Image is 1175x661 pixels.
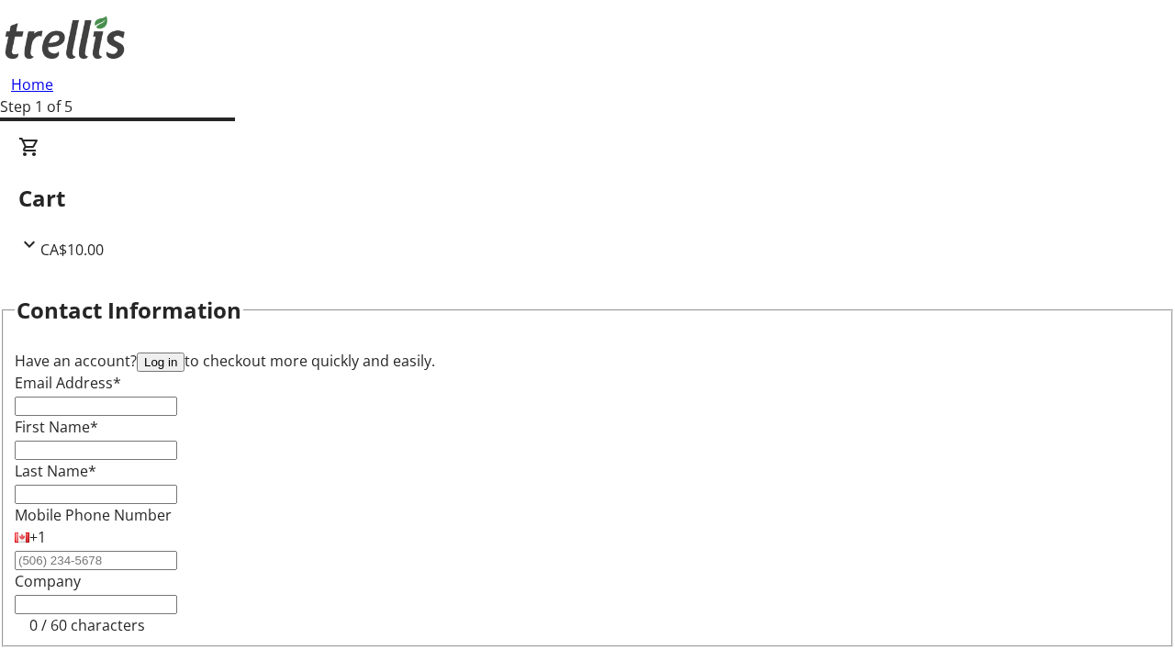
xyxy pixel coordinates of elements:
input: (506) 234-5678 [15,551,177,570]
div: Have an account? to checkout more quickly and easily. [15,350,1160,372]
tr-character-limit: 0 / 60 characters [29,615,145,635]
span: CA$10.00 [40,240,104,260]
label: Mobile Phone Number [15,505,172,525]
div: CartCA$10.00 [18,136,1157,261]
label: Last Name* [15,461,96,481]
label: Email Address* [15,373,121,393]
h2: Cart [18,182,1157,215]
label: Company [15,571,81,591]
button: Log in [137,353,185,372]
h2: Contact Information [17,294,241,327]
label: First Name* [15,417,98,437]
